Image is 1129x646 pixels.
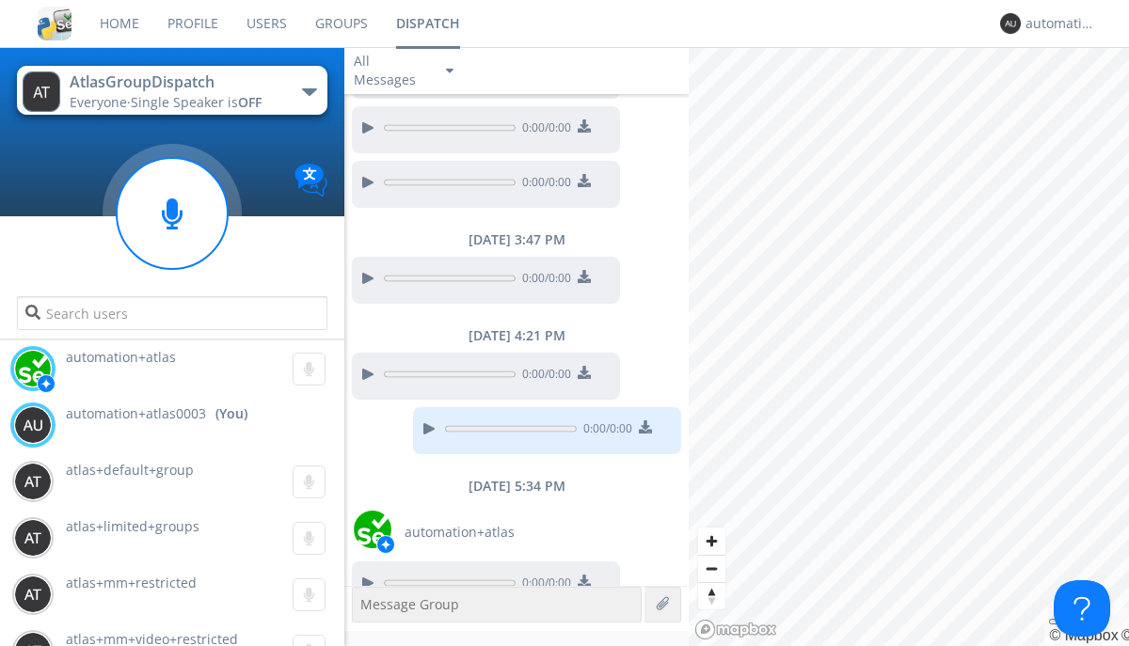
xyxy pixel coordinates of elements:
img: 373638.png [14,519,52,557]
button: Reset bearing to north [698,582,725,609]
div: AtlasGroupDispatch [70,71,281,93]
img: d2d01cd9b4174d08988066c6d424eccd [14,350,52,387]
span: atlas+default+group [66,461,194,479]
img: 373638.png [1000,13,1021,34]
img: download media button [578,119,591,133]
img: download media button [578,575,591,588]
img: caret-down-sm.svg [446,69,453,73]
span: Single Speaker is [131,93,262,111]
img: 373638.png [23,71,60,112]
span: Zoom out [698,556,725,582]
button: Zoom in [698,528,725,555]
img: download media button [578,270,591,283]
img: download media button [578,174,591,187]
img: 373638.png [14,406,52,444]
input: Search users [17,296,326,330]
img: download media button [639,420,652,433]
img: 373638.png [14,575,52,613]
span: 0:00 / 0:00 [516,575,571,595]
span: 0:00 / 0:00 [516,366,571,386]
span: 0:00 / 0:00 [516,174,571,195]
div: [DATE] 5:34 PM [344,477,689,496]
span: atlas+mm+restricted [66,574,197,591]
span: 0:00 / 0:00 [577,420,632,441]
iframe: Toggle Customer Support [1054,580,1110,637]
span: 0:00 / 0:00 [516,270,571,291]
button: AtlasGroupDispatchEveryone·Single Speaker isOFF [17,66,326,115]
div: [DATE] 3:47 PM [344,230,689,249]
div: automation+atlas0003 [1026,14,1096,33]
span: automation+atlas [405,523,515,542]
button: Zoom out [698,555,725,582]
span: OFF [238,93,262,111]
span: automation+atlas0003 [66,404,206,423]
div: [DATE] 4:21 PM [344,326,689,345]
a: Mapbox [1049,627,1118,643]
button: Toggle attribution [1049,619,1064,624]
span: automation+atlas [66,348,176,366]
div: Everyone · [70,93,281,112]
img: download media button [578,366,591,379]
img: d2d01cd9b4174d08988066c6d424eccd [354,511,391,548]
span: 0:00 / 0:00 [516,119,571,140]
img: cddb5a64eb264b2086981ab96f4c1ba7 [38,7,72,40]
span: Reset bearing to north [698,583,725,609]
a: Mapbox logo [694,619,777,640]
img: 373638.png [14,463,52,500]
img: Translation enabled [294,164,327,197]
div: All Messages [354,52,429,89]
div: (You) [215,404,247,423]
span: atlas+limited+groups [66,517,199,535]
